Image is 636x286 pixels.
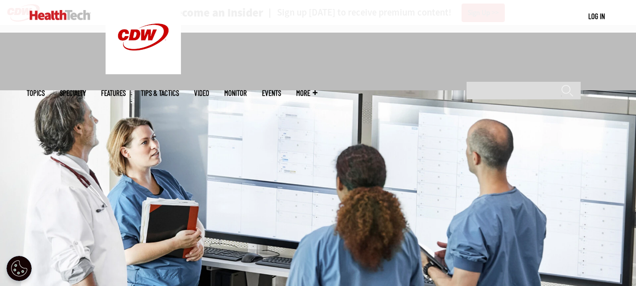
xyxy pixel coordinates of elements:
button: Open Preferences [7,256,32,281]
div: Cookie Settings [7,256,32,281]
span: Topics [27,89,45,97]
a: Log in [588,12,605,21]
span: More [296,89,317,97]
a: Video [194,89,209,97]
div: User menu [588,11,605,22]
a: CDW [106,66,181,77]
a: MonITor [224,89,247,97]
a: Events [262,89,281,97]
img: Home [30,10,90,20]
a: Tips & Tactics [141,89,179,97]
span: Specialty [60,89,86,97]
a: Features [101,89,126,97]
